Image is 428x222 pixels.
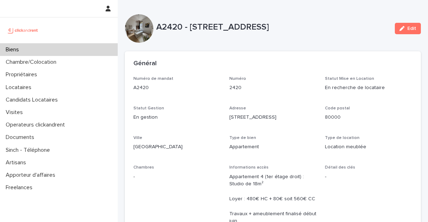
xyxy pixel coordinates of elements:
span: Numéro [229,77,246,81]
p: 80000 [325,114,412,121]
button: Edit [395,23,421,34]
p: Location meublée [325,143,412,151]
h2: Général [133,60,157,68]
p: Operateurs clickandrent [3,122,71,128]
p: Documents [3,134,40,141]
span: Détail des clés [325,165,355,170]
p: En gestion [133,114,221,121]
p: 2420 [229,84,317,92]
p: [GEOGRAPHIC_DATA] [133,143,221,151]
p: Locataires [3,84,37,91]
p: - [133,173,221,181]
span: Type de location [325,136,360,140]
p: - [325,173,412,181]
span: Statut Mise en Location [325,77,374,81]
p: A2420 [133,84,221,92]
p: Appartement [229,143,317,151]
span: Edit [407,26,416,31]
span: Adresse [229,106,246,110]
span: Informations accès [229,165,269,170]
span: Numéro de mandat [133,77,173,81]
p: Artisans [3,159,32,166]
span: Type de bien [229,136,256,140]
p: Visites [3,109,29,116]
p: [STREET_ADDRESS] [229,114,317,121]
p: Sinch - Téléphone [3,147,56,154]
span: Chambres [133,165,154,170]
p: Biens [3,46,25,53]
p: En recherche de locataire [325,84,412,92]
p: Chambre/Colocation [3,59,62,66]
span: Code postal [325,106,350,110]
p: Freelances [3,184,38,191]
span: Ville [133,136,142,140]
p: A2420 - [STREET_ADDRESS] [156,22,389,32]
span: Statut Gestion [133,106,164,110]
img: UCB0brd3T0yccxBKYDjQ [6,23,40,37]
p: Propriétaires [3,71,43,78]
p: Apporteur d'affaires [3,172,61,179]
p: Candidats Locataires [3,97,63,103]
